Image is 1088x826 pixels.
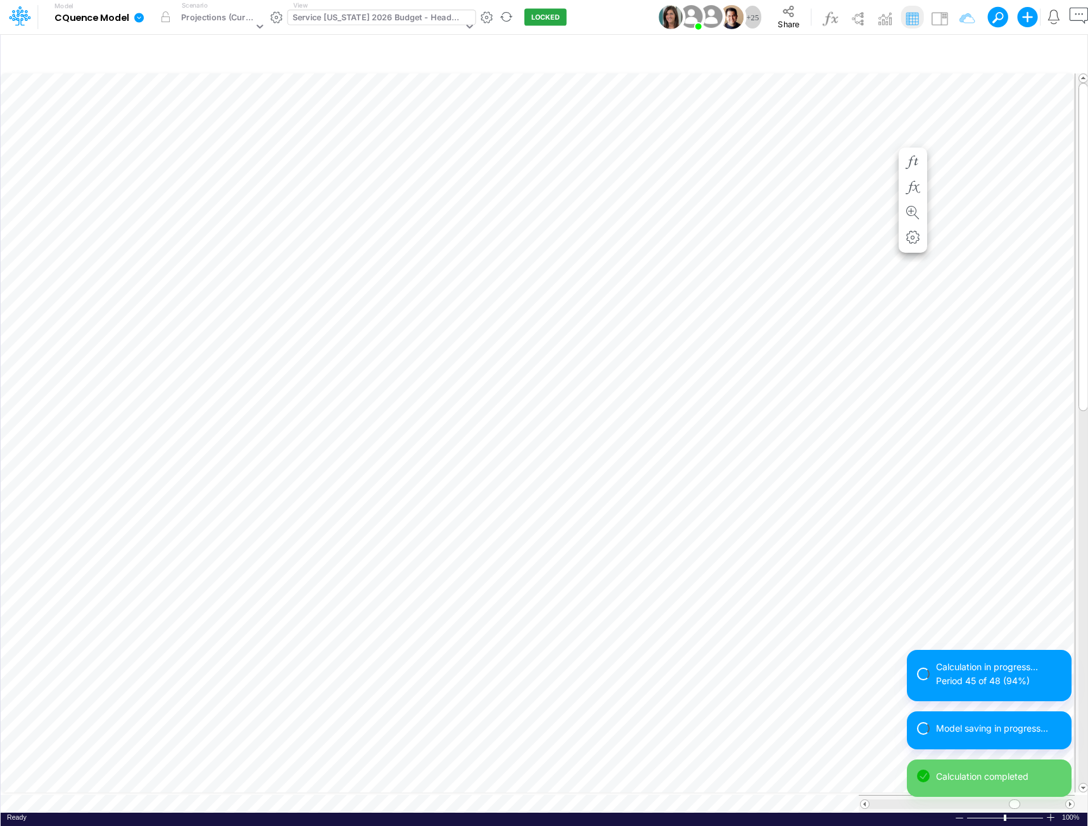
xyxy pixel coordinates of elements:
div: Zoom [1004,815,1006,821]
div: Projections (Current) [181,11,253,26]
button: LOCKED [524,9,567,26]
a: Notifications [1046,10,1061,24]
button: Share [767,1,810,33]
label: Model [54,3,73,10]
input: Type a title here [11,40,812,66]
span: + 25 [746,13,759,22]
div: Service [US_STATE] 2026 Budget - Headcount [293,11,463,26]
span: Share [778,19,799,29]
img: User Image Icon [677,3,705,31]
label: Scenario [182,1,208,10]
b: CQuence Model [54,13,129,24]
img: User Image Icon [659,5,683,29]
img: User Image Icon [697,3,726,31]
div: Model saving in progress... [936,721,1061,735]
div: Calculation in progress... Period 45 of 48 (94%) [936,660,1061,687]
span: Ready [7,813,27,821]
div: In Ready mode [7,813,27,822]
div: Zoom level [1062,813,1081,822]
label: View [293,1,308,10]
div: Calculation completed [936,770,1061,783]
span: 100% [1062,813,1081,822]
div: Zoom Out [954,813,965,823]
div: Zoom In [1046,813,1056,822]
div: Zoom [966,813,1046,822]
img: User Image Icon [720,5,744,29]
